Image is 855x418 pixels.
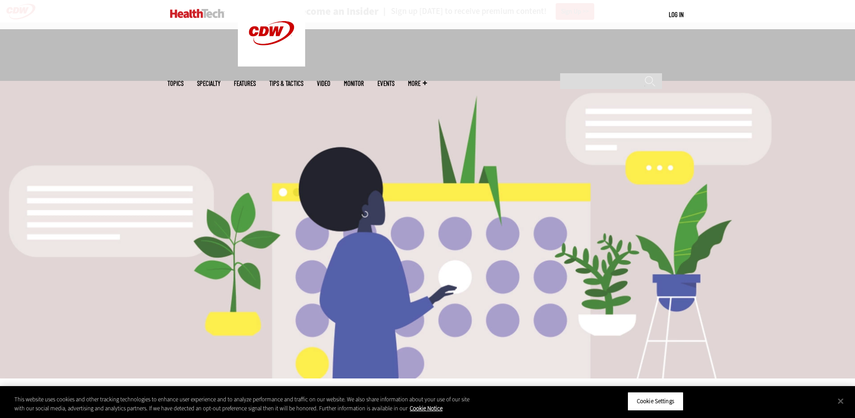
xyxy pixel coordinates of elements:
[238,59,305,69] a: CDW
[269,80,303,87] a: Tips & Tactics
[377,80,395,87] a: Events
[167,80,184,87] span: Topics
[831,391,851,411] button: Close
[14,395,470,413] div: This website uses cookies and other tracking technologies to enhance user experience and to analy...
[317,80,330,87] a: Video
[669,10,684,18] a: Log in
[627,392,684,411] button: Cookie Settings
[408,80,427,87] span: More
[170,9,224,18] img: Home
[410,405,443,412] a: More information about your privacy
[197,80,220,87] span: Specialty
[669,10,684,19] div: User menu
[344,80,364,87] a: MonITor
[234,80,256,87] a: Features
